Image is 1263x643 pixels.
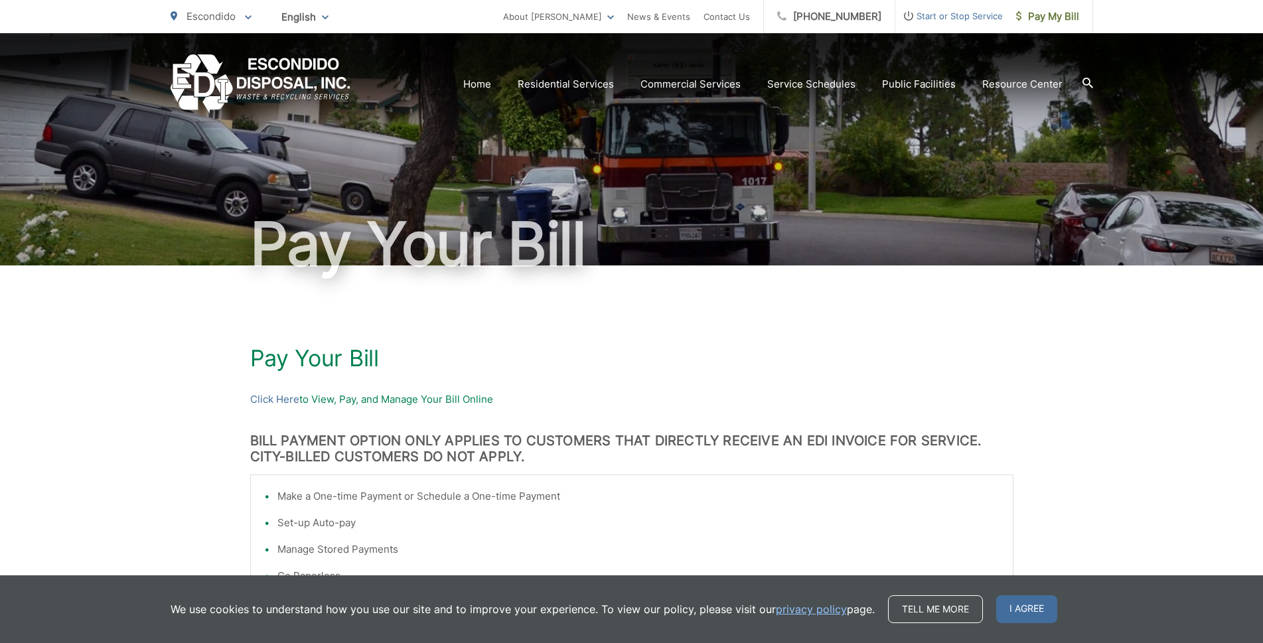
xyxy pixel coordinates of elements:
[776,601,847,617] a: privacy policy
[503,9,614,25] a: About [PERSON_NAME]
[250,392,1013,407] p: to View, Pay, and Manage Your Bill Online
[271,5,338,29] span: English
[277,515,1000,531] li: Set-up Auto-pay
[186,10,236,23] span: Escondido
[463,76,491,92] a: Home
[640,76,741,92] a: Commercial Services
[996,595,1057,623] span: I agree
[882,76,956,92] a: Public Facilities
[767,76,855,92] a: Service Schedules
[171,54,350,113] a: EDCD logo. Return to the homepage.
[250,345,1013,372] h1: Pay Your Bill
[627,9,690,25] a: News & Events
[982,76,1063,92] a: Resource Center
[277,568,1000,584] li: Go Paperless
[250,433,1013,464] h3: BILL PAYMENT OPTION ONLY APPLIES TO CUSTOMERS THAT DIRECTLY RECEIVE AN EDI INVOICE FOR SERVICE. C...
[888,595,983,623] a: Tell me more
[1016,9,1079,25] span: Pay My Bill
[171,211,1093,277] h1: Pay Your Bill
[277,488,1000,504] li: Make a One-time Payment or Schedule a One-time Payment
[518,76,614,92] a: Residential Services
[277,541,1000,557] li: Manage Stored Payments
[171,601,875,617] p: We use cookies to understand how you use our site and to improve your experience. To view our pol...
[704,9,750,25] a: Contact Us
[250,392,299,407] a: Click Here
